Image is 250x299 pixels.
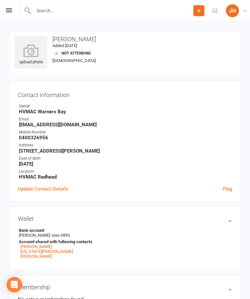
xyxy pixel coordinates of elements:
[18,185,68,193] a: Update Contact Details
[21,254,52,259] a: [PERSON_NAME]
[18,89,232,98] h3: Contact information
[19,168,232,175] div: Location
[19,129,232,135] div: Mobile Number
[19,142,232,148] div: Address
[19,228,229,233] strong: Bank account
[18,227,232,260] li: [PERSON_NAME]
[19,122,232,128] strong: [EMAIL_ADDRESS][DOMAIN_NAME]
[52,233,70,238] span: xxxx 0895
[62,51,91,56] span: Not Attending
[19,239,229,244] strong: Account shared with following contacts
[19,156,232,162] div: Date of Birth
[19,116,232,122] div: Email
[19,103,232,109] div: Owner
[19,135,232,141] strong: 0400326956
[15,44,47,66] div: upload photo
[15,36,235,43] h3: [PERSON_NAME]
[18,215,232,222] h3: Wallet
[32,6,193,15] input: Search...
[21,244,52,249] a: [PERSON_NAME]
[21,249,73,254] a: [US_STATE][PERSON_NAME]
[18,284,232,291] h3: Membership
[52,43,77,48] time: Added [DATE]
[226,4,239,17] div: JH
[52,58,96,63] span: [DEMOGRAPHIC_DATA]
[19,109,232,115] strong: HVMAC Warners Bay
[223,185,232,193] a: Flag
[7,277,22,293] div: Open Intercom Messenger
[19,148,232,154] strong: [STREET_ADDRESS][PERSON_NAME]
[19,161,232,167] strong: [DATE]
[19,174,232,180] strong: HVMAC Redhead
